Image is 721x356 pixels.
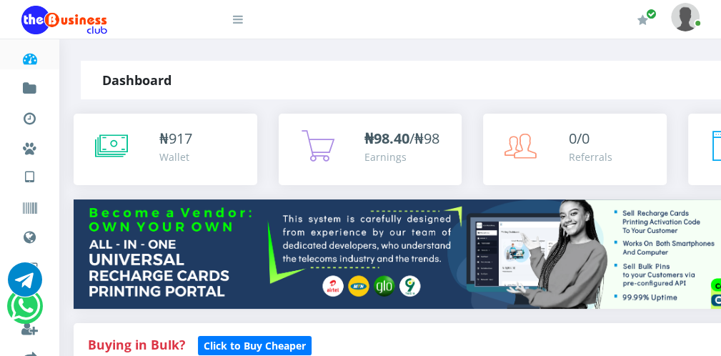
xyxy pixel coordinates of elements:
[11,300,40,323] a: Chat for support
[21,69,38,103] a: Fund wallet
[21,249,38,283] a: Cable TV, Electricity
[54,178,174,202] a: International VTU
[74,114,257,185] a: ₦917 Wallet
[88,336,185,353] strong: Buying in Bulk?
[21,217,38,253] a: Data
[364,149,439,164] div: Earnings
[21,129,38,163] a: Miscellaneous Payments
[364,129,439,148] span: /₦98
[198,336,312,353] a: Click to Buy Cheaper
[21,6,107,34] img: Logo
[159,128,192,149] div: ₦
[637,14,648,26] i: Renew/Upgrade Subscription
[21,157,38,193] a: VTU
[8,273,42,297] a: Chat for support
[54,157,174,182] a: Nigerian VTU
[204,339,306,352] b: Click to Buy Cheaper
[483,114,667,185] a: 0/0 Referrals
[21,99,38,133] a: Transactions
[102,71,171,89] strong: Dashboard
[169,129,192,148] span: 917
[364,129,409,148] b: ₦98.40
[21,309,38,343] a: Register a Referral
[569,129,590,148] span: 0/0
[21,189,38,223] a: Vouchers
[159,149,192,164] div: Wallet
[671,3,700,31] img: User
[21,39,38,73] a: Dashboard
[279,114,462,185] a: ₦98.40/₦98 Earnings
[646,9,657,19] span: Renew/Upgrade Subscription
[569,149,612,164] div: Referrals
